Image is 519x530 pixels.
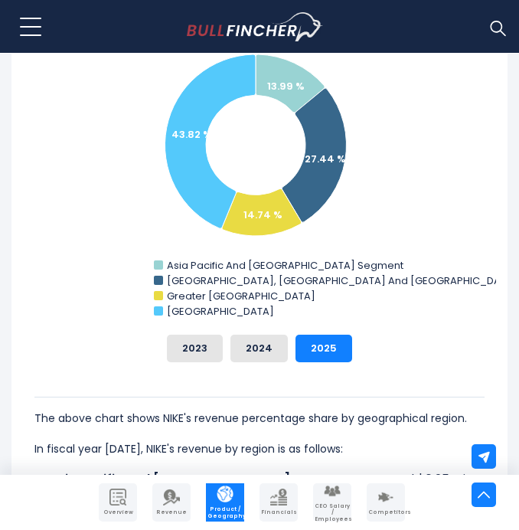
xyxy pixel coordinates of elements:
button: 2023 [167,335,223,362]
span: Competitors [368,509,403,515]
a: Company Employees [313,483,351,522]
a: Company Revenue [152,483,191,522]
a: Company Overview [99,483,137,522]
text: 27.44 % [305,152,346,166]
text: [GEOGRAPHIC_DATA] [167,304,274,319]
button: 2025 [295,335,352,362]
a: Company Financials [259,483,298,522]
p: In fiscal year [DATE], NIKE's revenue by region is as follows: [34,440,485,458]
span: Overview [100,509,135,515]
span: Product / Geography [207,506,243,519]
span: Financials [261,509,296,515]
svg: NIKE's Revenue Share by Region [23,16,496,322]
p: The above chart shows NIKE's revenue percentage share by geographical region. [34,409,485,427]
text: 43.82 % [171,127,212,142]
text: 13.99 % [267,79,305,93]
img: Bullfincher logo [187,12,324,41]
span: CEO Salary / Employees [315,503,350,522]
text: Greater [GEOGRAPHIC_DATA] [167,289,315,303]
b: Asia Pacific And [GEOGRAPHIC_DATA] Segment [50,470,350,488]
text: 14.74 % [243,208,282,222]
text: Asia Pacific And [GEOGRAPHIC_DATA] Segment [167,258,403,273]
span: Revenue [154,509,189,515]
a: Company Competitors [367,483,405,522]
button: 2024 [230,335,288,362]
a: Company Product/Geography [206,483,244,522]
li: generated $6.25 B in revenue, representing 13.99% of its total revenue. [34,470,485,507]
a: Go to homepage [187,12,351,41]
